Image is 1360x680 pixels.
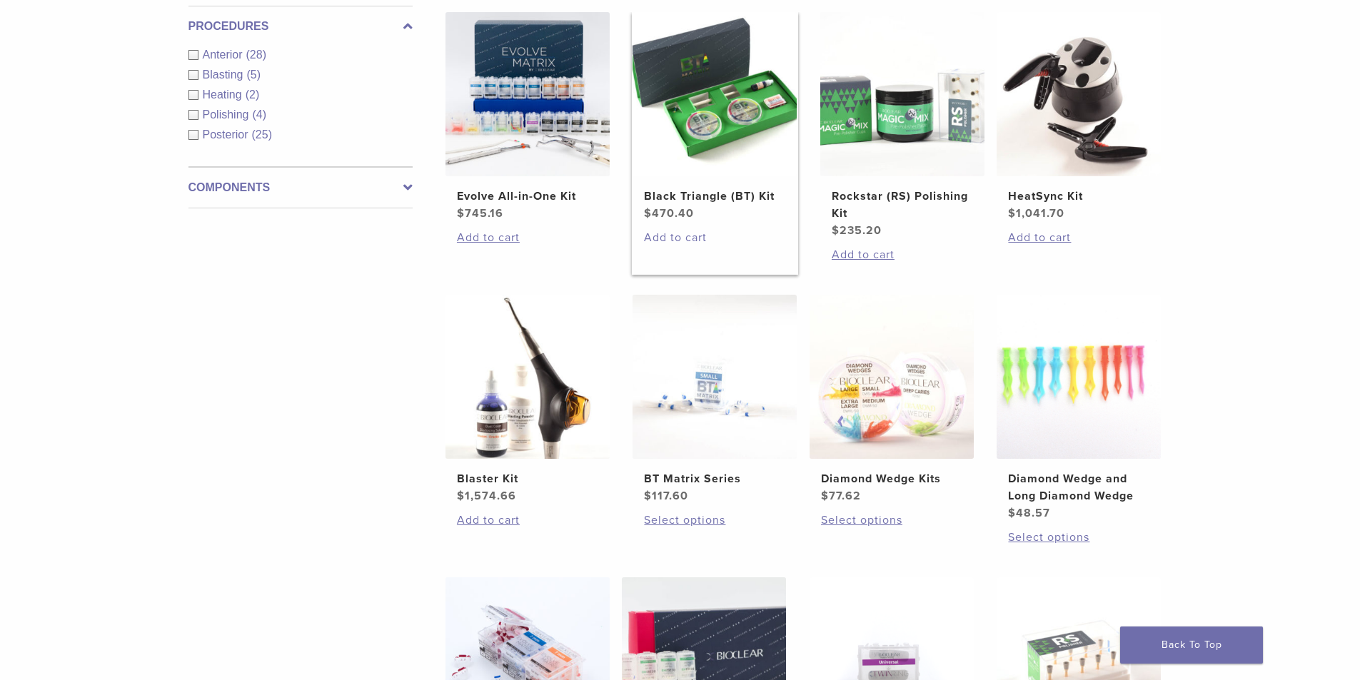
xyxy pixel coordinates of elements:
[832,188,973,222] h2: Rockstar (RS) Polishing Kit
[457,206,503,220] bdi: 745.16
[821,489,829,503] span: $
[1008,206,1064,220] bdi: 1,041.70
[820,12,986,239] a: Rockstar (RS) Polishing KitRockstar (RS) Polishing Kit $235.20
[188,179,413,196] label: Components
[832,223,882,238] bdi: 235.20
[1008,188,1149,205] h2: HeatSync Kit
[997,295,1161,459] img: Diamond Wedge and Long Diamond Wedge
[252,108,266,121] span: (4)
[832,246,973,263] a: Add to cart: “Rockstar (RS) Polishing Kit”
[457,206,465,220] span: $
[203,88,246,101] span: Heating
[820,12,984,176] img: Rockstar (RS) Polishing Kit
[445,295,611,504] a: Blaster KitBlaster Kit $1,574.66
[1120,626,1263,664] a: Back To Top
[246,49,266,61] span: (28)
[445,12,611,222] a: Evolve All-in-One KitEvolve All-in-One Kit $745.16
[457,470,598,487] h2: Blaster Kit
[633,295,797,459] img: BT Matrix Series
[203,128,252,141] span: Posterior
[445,12,610,176] img: Evolve All-in-One Kit
[644,512,785,529] a: Select options for “BT Matrix Series”
[457,188,598,205] h2: Evolve All-in-One Kit
[457,489,465,503] span: $
[203,68,247,81] span: Blasting
[445,295,610,459] img: Blaster Kit
[1008,529,1149,546] a: Select options for “Diamond Wedge and Long Diamond Wedge”
[821,470,962,487] h2: Diamond Wedge Kits
[644,188,785,205] h2: Black Triangle (BT) Kit
[633,12,797,176] img: Black Triangle (BT) Kit
[644,470,785,487] h2: BT Matrix Series
[1008,229,1149,246] a: Add to cart: “HeatSync Kit”
[997,12,1161,176] img: HeatSync Kit
[644,489,688,503] bdi: 117.60
[644,206,652,220] span: $
[810,295,974,459] img: Diamond Wedge Kits
[809,295,975,504] a: Diamond Wedge KitsDiamond Wedge Kits $77.62
[1008,506,1016,520] span: $
[644,489,652,503] span: $
[457,489,516,503] bdi: 1,574.66
[457,229,598,246] a: Add to cart: “Evolve All-in-One Kit”
[246,68,261,81] span: (5)
[188,18,413,35] label: Procedures
[644,229,785,246] a: Add to cart: “Black Triangle (BT) Kit”
[821,512,962,529] a: Select options for “Diamond Wedge Kits”
[1008,470,1149,504] h2: Diamond Wedge and Long Diamond Wedge
[832,223,840,238] span: $
[203,49,246,61] span: Anterior
[821,489,861,503] bdi: 77.62
[996,12,1162,222] a: HeatSync KitHeatSync Kit $1,041.70
[996,295,1162,522] a: Diamond Wedge and Long Diamond WedgeDiamond Wedge and Long Diamond Wedge $48.57
[632,12,798,222] a: Black Triangle (BT) KitBlack Triangle (BT) Kit $470.40
[252,128,272,141] span: (25)
[246,88,260,101] span: (2)
[632,295,798,504] a: BT Matrix SeriesBT Matrix Series $117.60
[457,512,598,529] a: Add to cart: “Blaster Kit”
[1008,206,1016,220] span: $
[644,206,694,220] bdi: 470.40
[203,108,253,121] span: Polishing
[1008,506,1050,520] bdi: 48.57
